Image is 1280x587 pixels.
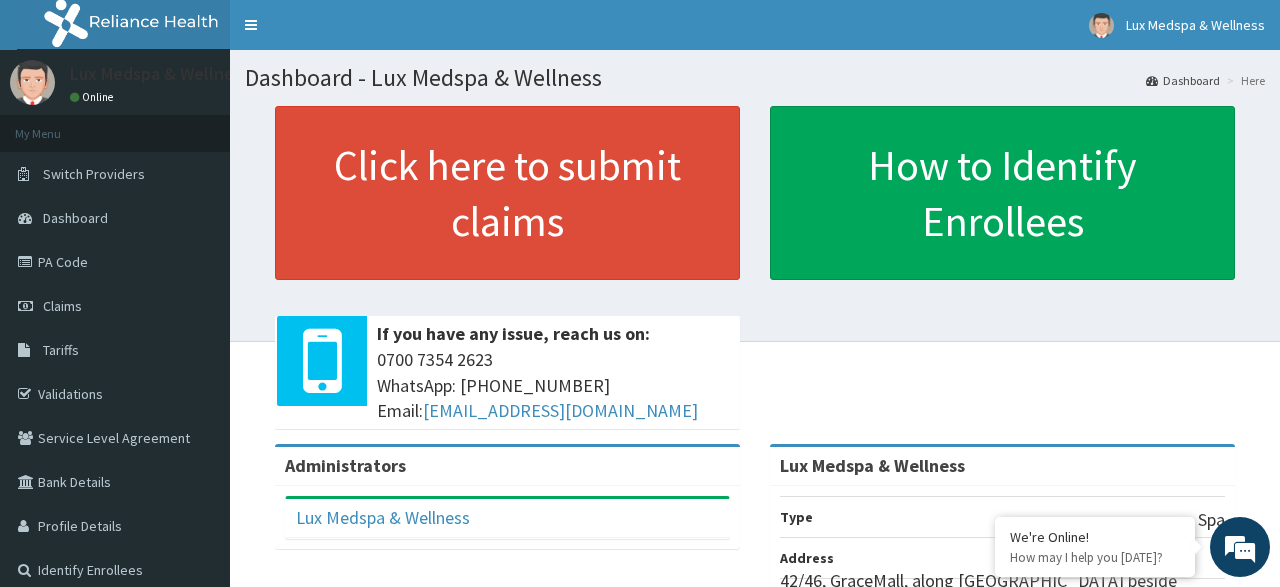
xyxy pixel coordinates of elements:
[1146,72,1220,89] a: Dashboard
[43,209,108,227] span: Dashboard
[43,297,82,315] span: Claims
[296,506,470,529] a: Lux Medspa & Wellness
[780,549,834,567] b: Address
[245,65,1265,91] h1: Dashboard - Lux Medspa & Wellness
[1126,16,1265,34] span: Lux Medspa & Wellness
[70,65,250,83] p: Lux Medspa & Wellness
[285,454,406,477] b: Administrators
[1010,528,1180,546] div: We're Online!
[377,347,730,424] span: 0700 7354 2623 WhatsApp: [PHONE_NUMBER] Email:
[1010,549,1180,566] p: How may I help you today?
[275,106,740,280] a: Click here to submit claims
[1198,507,1225,533] p: Spa
[43,165,145,183] span: Switch Providers
[43,341,79,359] span: Tariffs
[780,508,813,526] b: Type
[70,90,118,104] a: Online
[377,322,650,345] b: If you have any issue, reach us on:
[780,454,965,477] strong: Lux Medspa & Wellness
[10,60,55,105] img: User Image
[423,399,698,422] a: [EMAIL_ADDRESS][DOMAIN_NAME]
[1222,72,1265,89] li: Here
[770,106,1235,280] a: How to Identify Enrollees
[1089,13,1114,38] img: User Image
